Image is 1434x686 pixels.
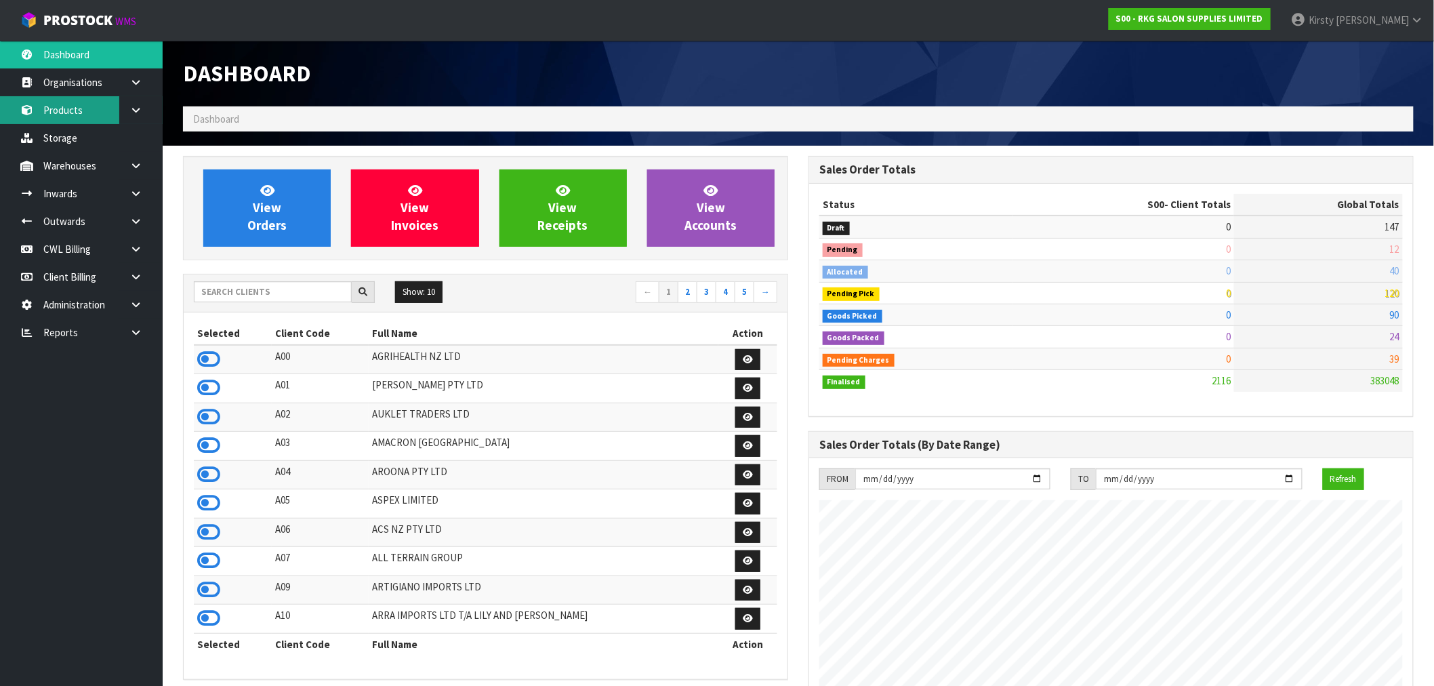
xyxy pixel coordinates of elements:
[1116,13,1263,24] strong: S00 - RKG SALON SUPPLIES LIMITED
[272,576,369,605] td: A09
[823,266,868,279] span: Allocated
[819,163,1403,176] h3: Sales Order Totals
[1109,8,1271,30] a: S00 - RKG SALON SUPPLIES LIMITED
[754,281,777,303] a: →
[1390,330,1399,343] span: 24
[1390,264,1399,277] span: 40
[819,194,1012,216] th: Status
[272,605,369,634] td: A10
[823,354,895,367] span: Pending Charges
[647,169,775,247] a: ViewAccounts
[1226,352,1231,365] span: 0
[194,323,272,344] th: Selected
[1226,264,1231,277] span: 0
[823,310,882,323] span: Goods Picked
[823,222,850,235] span: Draft
[272,518,369,547] td: A06
[1226,330,1231,343] span: 0
[1309,14,1334,26] span: Kirsty
[20,12,37,28] img: cube-alt.png
[499,169,627,247] a: ViewReceipts
[369,374,718,403] td: [PERSON_NAME] PTY LTD
[369,518,718,547] td: ACS NZ PTY LTD
[1071,468,1096,490] div: TO
[1390,352,1399,365] span: 39
[43,12,112,29] span: ProStock
[819,468,855,490] div: FROM
[718,323,777,344] th: Action
[495,281,777,305] nav: Page navigation
[203,169,331,247] a: ViewOrders
[391,182,438,233] span: View Invoices
[272,374,369,403] td: A01
[1323,468,1364,490] button: Refresh
[1385,220,1399,233] span: 147
[1385,287,1399,300] span: 120
[194,633,272,655] th: Selected
[369,432,718,461] td: AMACRON [GEOGRAPHIC_DATA]
[1390,243,1399,256] span: 12
[369,460,718,489] td: AROONA PTY LTD
[684,182,737,233] span: View Accounts
[819,439,1403,451] h3: Sales Order Totals (By Date Range)
[718,633,777,655] th: Action
[369,576,718,605] td: ARTIGIANO IMPORTS LTD
[272,323,369,344] th: Client Code
[1226,243,1231,256] span: 0
[369,633,718,655] th: Full Name
[1226,220,1231,233] span: 0
[369,345,718,374] td: AGRIHEALTH NZ LTD
[272,432,369,461] td: A03
[395,281,443,303] button: Show: 10
[272,403,369,432] td: A02
[1212,374,1231,387] span: 2116
[659,281,678,303] a: 1
[1390,308,1399,321] span: 90
[1371,374,1399,387] span: 383048
[272,547,369,576] td: A07
[636,281,659,303] a: ←
[823,243,863,257] span: Pending
[115,15,136,28] small: WMS
[183,59,311,87] span: Dashboard
[823,331,884,345] span: Goods Packed
[697,281,716,303] a: 3
[272,489,369,519] td: A05
[823,287,880,301] span: Pending Pick
[369,323,718,344] th: Full Name
[193,113,239,125] span: Dashboard
[1147,198,1164,211] span: S00
[538,182,588,233] span: View Receipts
[1012,194,1235,216] th: - Client Totals
[272,633,369,655] th: Client Code
[735,281,754,303] a: 5
[1336,14,1409,26] span: [PERSON_NAME]
[272,345,369,374] td: A00
[272,460,369,489] td: A04
[369,489,718,519] td: ASPEX LIMITED
[194,281,352,302] input: Search clients
[1226,308,1231,321] span: 0
[1226,287,1231,300] span: 0
[716,281,735,303] a: 4
[369,605,718,634] td: ARRA IMPORTS LTD T/A LILY AND [PERSON_NAME]
[369,403,718,432] td: AUKLET TRADERS LTD
[351,169,478,247] a: ViewInvoices
[247,182,287,233] span: View Orders
[369,547,718,576] td: ALL TERRAIN GROUP
[823,376,865,389] span: Finalised
[678,281,697,303] a: 2
[1234,194,1403,216] th: Global Totals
